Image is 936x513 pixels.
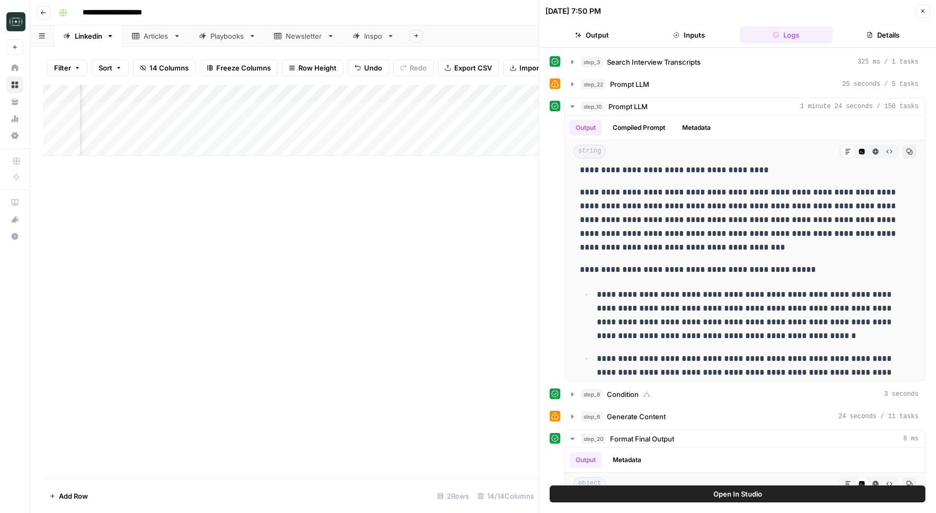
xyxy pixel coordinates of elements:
button: 14 Columns [133,59,196,76]
span: Add Row [59,491,88,501]
span: Open In Studio [713,489,762,499]
a: Browse [6,76,23,93]
span: step_20 [581,434,606,444]
button: Row Height [282,59,343,76]
a: Linkedin [54,25,123,47]
a: Articles [123,25,190,47]
span: Redo [410,63,427,73]
div: Articles [144,31,169,41]
button: Output [545,26,638,43]
span: Sort [99,63,112,73]
button: Help + Support [6,228,23,245]
span: Import CSV [519,63,558,73]
button: Details [837,26,930,43]
span: Generate Content [607,411,666,422]
span: step_10 [581,101,604,112]
button: Output [569,452,602,468]
span: step_6 [581,411,603,422]
span: Freeze Columns [216,63,271,73]
button: Sort [92,59,129,76]
a: Inspo [343,25,403,47]
button: Metadata [676,120,717,136]
a: Your Data [6,93,23,110]
span: Condition [607,389,639,400]
img: Catalyst Logo [6,12,25,31]
a: AirOps Academy [6,194,23,211]
button: 25 seconds / 5 tasks [565,76,925,93]
div: [DATE] 7:50 PM [545,6,601,16]
span: 14 Columns [149,63,189,73]
a: Usage [6,110,23,127]
button: Compiled Prompt [606,120,672,136]
span: 3 seconds [884,390,919,399]
button: 24 seconds / 11 tasks [565,408,925,425]
a: Settings [6,127,23,144]
span: Search Interview Transcripts [607,57,701,67]
span: 24 seconds / 11 tasks [838,412,919,421]
span: 1 minute 24 seconds / 150 tasks [800,102,919,111]
a: Playbooks [190,25,265,47]
span: Row Height [298,63,337,73]
span: Prompt LLM [610,79,649,90]
span: Prompt LLM [608,101,648,112]
button: Export CSV [438,59,499,76]
span: step_3 [581,57,603,67]
button: Undo [348,59,389,76]
div: What's new? [7,211,23,227]
span: string [573,145,606,158]
button: Logs [740,26,833,43]
button: 3 seconds [565,386,925,403]
a: Newsletter [265,25,343,47]
span: object [573,477,606,491]
button: Freeze Columns [200,59,278,76]
span: Filter [54,63,71,73]
button: Redo [393,59,434,76]
button: Open In Studio [550,485,925,502]
button: Workspace: Catalyst [6,8,23,35]
button: Metadata [606,452,648,468]
div: 2 Rows [433,488,473,505]
div: Inspo [364,31,383,41]
div: Linkedin [75,31,102,41]
button: 1 minute 24 seconds / 150 tasks [565,98,925,115]
span: step_8 [581,389,603,400]
button: Inputs [642,26,735,43]
span: Export CSV [454,63,492,73]
span: 325 ms / 1 tasks [858,57,919,67]
div: Newsletter [286,31,323,41]
button: Import CSV [503,59,564,76]
button: What's new? [6,211,23,228]
a: Home [6,59,23,76]
span: Format Final Output [610,434,674,444]
div: Playbooks [210,31,244,41]
div: 1 minute 24 seconds / 150 tasks [565,116,925,381]
span: 8 ms [903,434,919,444]
span: Undo [364,63,382,73]
button: Filter [47,59,87,76]
span: 25 seconds / 5 tasks [842,79,919,89]
button: 8 ms [565,430,925,447]
div: 14/14 Columns [473,488,538,505]
span: step_22 [581,79,606,90]
button: Output [569,120,602,136]
button: Add Row [43,488,94,505]
button: 325 ms / 1 tasks [565,54,925,70]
